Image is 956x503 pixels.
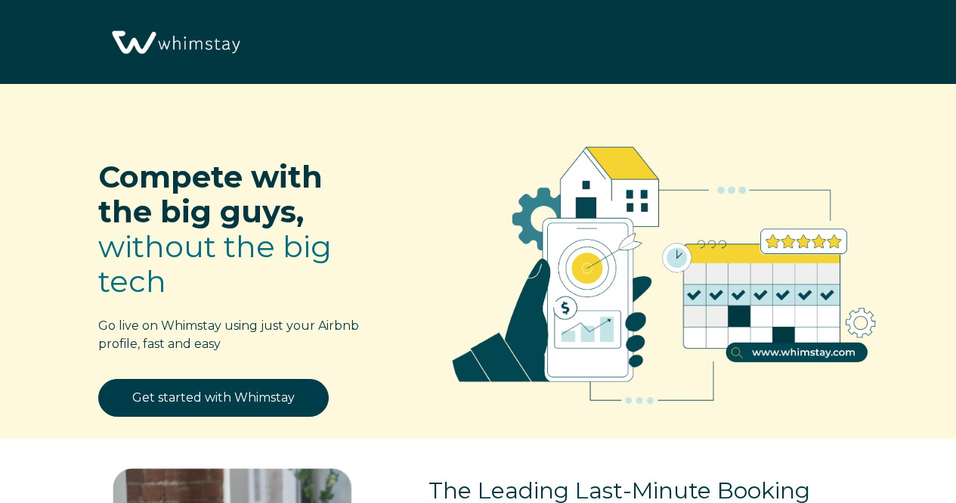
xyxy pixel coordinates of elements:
[98,379,329,417] a: Get started with Whimstay
[98,158,323,230] span: Compete with the big guys,
[98,228,332,300] span: without the big tech
[418,107,911,430] img: RBO Ilustrations-02
[106,8,244,79] img: Whimstay Logo-02 1
[98,318,359,351] span: Go live on Whimstay using just your Airbnb profile, fast and easy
